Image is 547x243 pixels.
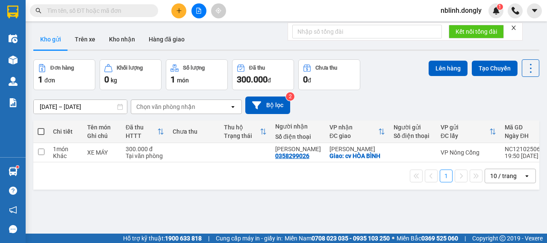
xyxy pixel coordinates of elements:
div: 19:50 [DATE] [505,152,547,159]
span: message [9,225,17,233]
div: Người nhận [275,123,321,130]
input: Select a date range. [34,100,127,114]
div: Đơn hàng [50,65,74,71]
div: Ghi chú [87,132,117,139]
div: Người gửi [394,124,432,131]
img: icon-new-feature [492,7,500,15]
div: Ngày ĐH [505,132,540,139]
div: Chưa thu [315,65,337,71]
span: close [511,25,517,31]
span: đ [268,77,271,84]
button: Kết nối tổng đài [449,25,504,38]
span: caret-down [531,7,538,15]
img: phone-icon [512,7,519,15]
button: caret-down [527,3,542,18]
div: Mã GD [505,124,540,131]
button: Trên xe [68,29,102,50]
th: Toggle SortBy [325,120,389,143]
span: nblinh.dongly [434,5,488,16]
span: 1 [171,74,175,85]
div: Khối lượng [117,65,143,71]
div: tùng anh [275,146,321,152]
span: món [177,77,189,84]
button: Kho gửi [33,29,68,50]
div: Đã thu [126,124,157,131]
strong: 0369 525 060 [421,235,458,242]
div: Chi tiết [53,128,79,135]
span: đ [308,77,311,84]
button: Tạo Chuyến [472,61,518,76]
span: notification [9,206,17,214]
sup: 1 [497,4,503,10]
button: file-add [191,3,206,18]
input: Tìm tên, số ĐT hoặc mã đơn [47,6,148,15]
span: đơn [44,77,55,84]
div: 10 / trang [490,172,517,180]
span: 1 [38,74,43,85]
span: Kết nối tổng đài [456,27,497,36]
div: XE MÁY [87,149,117,156]
span: aim [215,8,221,14]
button: aim [211,3,226,18]
div: Tại văn phòng [126,152,164,159]
div: Trạng thái [224,132,260,139]
button: Chưa thu0đ [298,59,360,90]
span: kg [111,77,117,84]
button: Kho nhận [102,29,142,50]
div: 300.000 đ [126,146,164,152]
div: Khác [53,152,79,159]
div: VP gửi [441,124,489,131]
div: Chưa thu [173,128,215,135]
th: Toggle SortBy [436,120,500,143]
div: Tên món [87,124,117,131]
span: 0 [303,74,308,85]
input: Nhập số tổng đài [292,25,442,38]
button: 1 [440,170,453,182]
img: solution-icon [9,98,18,107]
th: Toggle SortBy [121,120,168,143]
svg: open [523,173,530,179]
div: Giao: cv HÒA BÌNH [329,152,385,159]
span: search [35,8,41,14]
div: [PERSON_NAME] [329,146,385,152]
div: NC1210250672 [505,146,547,152]
span: | [208,234,209,243]
button: Số lượng1món [166,59,228,90]
span: file-add [196,8,202,14]
div: Thu hộ [224,124,260,131]
span: copyright [500,235,506,241]
span: 300.000 [237,74,268,85]
button: Lên hàng [429,61,468,76]
img: warehouse-icon [9,34,18,43]
button: Khối lượng0kg [100,59,162,90]
div: 0358299026 [275,152,309,159]
strong: 1900 633 818 [165,235,202,242]
span: question-circle [9,187,17,195]
strong: 0708 023 035 - 0935 103 250 [312,235,390,242]
button: Đã thu300.000đ [232,59,294,90]
span: plus [176,8,182,14]
sup: 1 [16,166,19,168]
div: Số lượng [183,65,205,71]
span: | [465,234,466,243]
span: 0 [104,74,109,85]
button: Đơn hàng1đơn [33,59,95,90]
div: VP Nông Cống [441,149,496,156]
div: ĐC lấy [441,132,489,139]
div: ĐC giao [329,132,378,139]
span: Cung cấp máy in - giấy in: [216,234,282,243]
div: HTTT [126,132,157,139]
button: Hàng đã giao [142,29,191,50]
span: Miền Nam [285,234,390,243]
span: Miền Bắc [397,234,458,243]
div: 1 món [53,146,79,152]
div: Số điện thoại [275,133,321,140]
button: Bộ lọc [245,97,290,114]
div: Đã thu [249,65,265,71]
div: Chọn văn phòng nhận [136,102,195,111]
img: warehouse-icon [9,167,18,176]
span: Hỗ trợ kỹ thuật: [123,234,202,243]
th: Toggle SortBy [220,120,271,143]
div: VP nhận [329,124,378,131]
img: logo-vxr [7,6,18,18]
